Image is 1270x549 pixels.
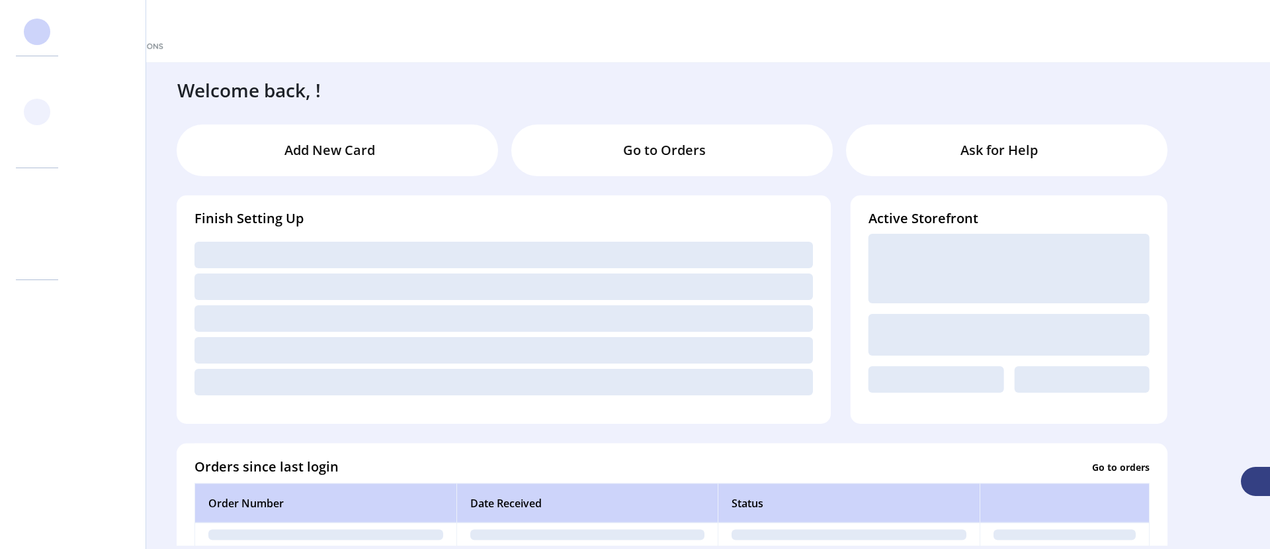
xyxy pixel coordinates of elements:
p: Ask for Help [960,140,1038,160]
button: menu [1164,21,1185,42]
button: Publisher Panel [1210,21,1231,42]
h4: Orders since last login [194,457,339,477]
th: Date Received [456,483,718,523]
th: Order Number [194,483,456,523]
h4: Finish Setting Up [194,209,813,228]
h3: Welcome back, ! [177,76,321,104]
h4: Active Storefront [868,209,1150,228]
th: Status [718,483,980,523]
p: Add New Card [284,140,375,160]
p: Go to orders [1092,460,1150,474]
p: Go to Orders [623,140,706,160]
